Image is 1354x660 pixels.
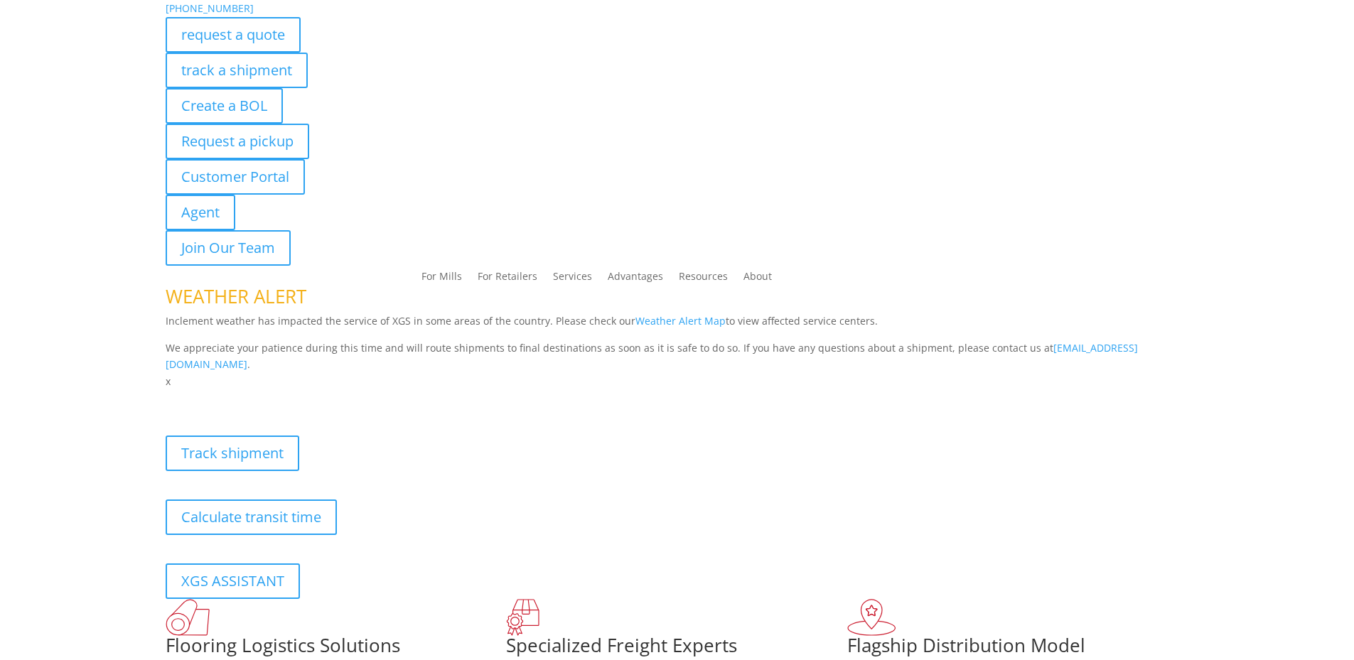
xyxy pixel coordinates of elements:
p: We appreciate your patience during this time and will route shipments to final destinations as so... [166,340,1189,374]
a: XGS ASSISTANT [166,563,300,599]
img: xgs-icon-flagship-distribution-model-red [847,599,896,636]
a: Request a pickup [166,124,309,159]
a: Resources [679,271,728,287]
p: x [166,373,1189,390]
a: For Mills [421,271,462,287]
img: xgs-icon-focused-on-flooring-red [506,599,539,636]
p: Inclement weather has impacted the service of XGS in some areas of the country. Please check our ... [166,313,1189,340]
a: For Retailers [478,271,537,287]
img: xgs-icon-total-supply-chain-intelligence-red [166,599,210,636]
a: Weather Alert Map [635,314,726,328]
a: Agent [166,195,235,230]
a: Create a BOL [166,88,283,124]
a: Customer Portal [166,159,305,195]
a: request a quote [166,17,301,53]
a: Track shipment [166,436,299,471]
a: Services [553,271,592,287]
a: track a shipment [166,53,308,88]
a: Join Our Team [166,230,291,266]
a: [PHONE_NUMBER] [166,1,254,15]
span: WEATHER ALERT [166,283,306,309]
a: Calculate transit time [166,499,337,535]
a: Advantages [608,271,663,287]
a: About [743,271,772,287]
b: Visibility, transparency, and control for your entire supply chain. [166,392,483,406]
